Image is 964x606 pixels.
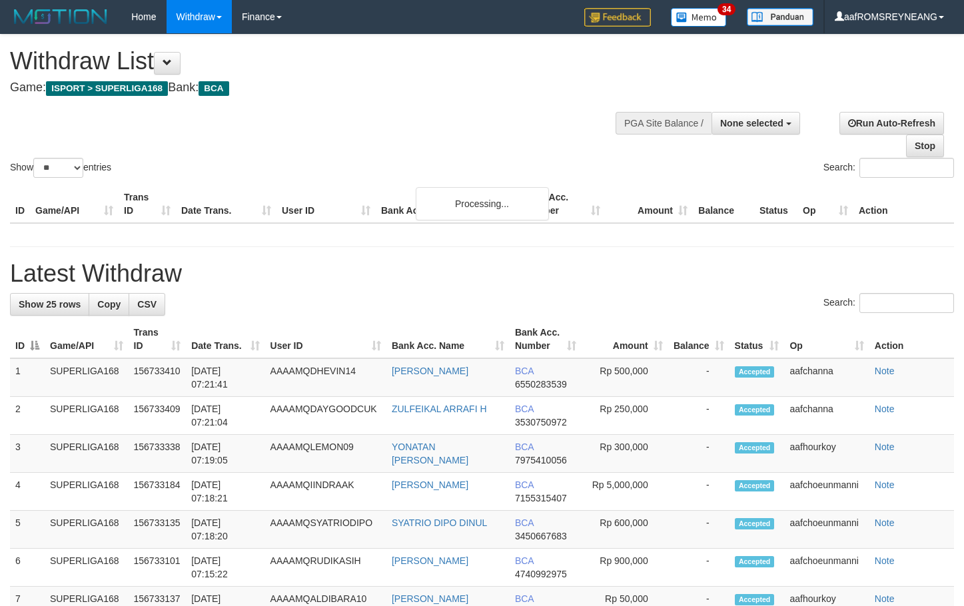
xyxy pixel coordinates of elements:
[392,442,468,465] a: YONATAN [PERSON_NAME]
[45,473,129,511] td: SUPERLIGA168
[869,320,954,358] th: Action
[754,185,797,223] th: Status
[735,518,775,529] span: Accepted
[515,531,567,541] span: Copy 3450667683 to clipboard
[510,320,582,358] th: Bank Acc. Number: activate to sort column ascending
[392,479,468,490] a: [PERSON_NAME]
[735,556,775,567] span: Accepted
[186,320,264,358] th: Date Trans.: activate to sort column ascending
[823,293,954,313] label: Search:
[859,293,954,313] input: Search:
[875,404,895,414] a: Note
[875,517,895,528] a: Note
[582,358,668,397] td: Rp 500,000
[859,158,954,178] input: Search:
[747,8,813,26] img: panduan.png
[784,435,869,473] td: aafhourkoy
[582,549,668,587] td: Rp 900,000
[186,358,264,397] td: [DATE] 07:21:41
[45,511,129,549] td: SUPERLIGA168
[265,358,386,397] td: AAAAMQDHEVIN14
[582,320,668,358] th: Amount: activate to sort column ascending
[784,549,869,587] td: aafchoeunmanni
[45,320,129,358] th: Game/API: activate to sort column ascending
[784,511,869,549] td: aafchoeunmanni
[853,185,954,223] th: Action
[582,473,668,511] td: Rp 5,000,000
[10,473,45,511] td: 4
[875,555,895,566] a: Note
[186,397,264,435] td: [DATE] 07:21:04
[19,299,81,310] span: Show 25 rows
[515,517,534,528] span: BCA
[265,511,386,549] td: AAAAMQSYATRIODIPO
[875,366,895,376] a: Note
[392,404,487,414] a: ZULFEIKAL ARRAFI H
[46,81,168,96] span: ISPORT > SUPERLIGA168
[119,185,176,223] th: Trans ID
[720,118,783,129] span: None selected
[10,48,630,75] h1: Withdraw List
[839,112,944,135] a: Run Auto-Refresh
[735,404,775,416] span: Accepted
[129,435,187,473] td: 156733338
[823,158,954,178] label: Search:
[10,260,954,287] h1: Latest Withdraw
[89,293,129,316] a: Copy
[186,435,264,473] td: [DATE] 07:19:05
[582,435,668,473] td: Rp 300,000
[10,320,45,358] th: ID: activate to sort column descending
[582,511,668,549] td: Rp 600,000
[668,358,729,397] td: -
[10,7,111,27] img: MOTION_logo.png
[129,549,187,587] td: 156733101
[875,479,895,490] a: Note
[10,81,630,95] h4: Game: Bank:
[729,320,785,358] th: Status: activate to sort column ascending
[784,320,869,358] th: Op: activate to sort column ascending
[186,473,264,511] td: [DATE] 07:18:21
[129,358,187,397] td: 156733410
[515,404,534,414] span: BCA
[668,397,729,435] td: -
[584,8,651,27] img: Feedback.jpg
[515,493,567,503] span: Copy 7155315407 to clipboard
[129,293,165,316] a: CSV
[668,435,729,473] td: -
[515,593,534,604] span: BCA
[797,185,853,223] th: Op
[10,435,45,473] td: 3
[735,480,775,491] span: Accepted
[668,473,729,511] td: -
[186,511,264,549] td: [DATE] 07:18:20
[45,397,129,435] td: SUPERLIGA168
[906,135,944,157] a: Stop
[693,185,754,223] th: Balance
[668,549,729,587] td: -
[875,593,895,604] a: Note
[718,3,735,15] span: 34
[515,555,534,566] span: BCA
[129,397,187,435] td: 156733409
[97,299,121,310] span: Copy
[875,442,895,452] a: Note
[10,549,45,587] td: 6
[10,358,45,397] td: 1
[186,549,264,587] td: [DATE] 07:15:22
[668,511,729,549] td: -
[137,299,157,310] span: CSV
[392,517,487,528] a: SYATRIO DIPO DINUL
[265,320,386,358] th: User ID: activate to sort column ascending
[515,417,567,428] span: Copy 3530750972 to clipboard
[33,158,83,178] select: Showentries
[784,473,869,511] td: aafchoeunmanni
[129,511,187,549] td: 156733135
[515,366,534,376] span: BCA
[515,442,534,452] span: BCA
[45,549,129,587] td: SUPERLIGA168
[392,366,468,376] a: [PERSON_NAME]
[668,320,729,358] th: Balance: activate to sort column ascending
[30,185,119,223] th: Game/API
[606,185,693,223] th: Amount
[735,442,775,454] span: Accepted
